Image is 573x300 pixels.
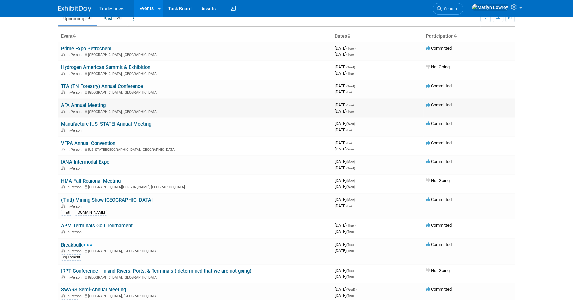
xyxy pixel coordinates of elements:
span: [DATE] [335,71,354,76]
img: In-Person Event [61,294,65,297]
span: (Thu) [346,230,354,234]
span: [DATE] [335,268,356,273]
div: [GEOGRAPHIC_DATA], [GEOGRAPHIC_DATA] [61,248,330,253]
span: Committed [426,102,452,107]
span: [DATE] [335,293,354,298]
span: In-Person [67,294,84,298]
span: Tradeshows [99,6,124,11]
span: Committed [426,46,452,50]
span: - [356,83,357,88]
span: - [356,287,357,292]
img: ExhibitDay [58,6,91,12]
span: (Fri) [346,141,352,145]
span: - [356,121,357,126]
img: Matlyn Lowrey [472,4,508,11]
span: - [355,102,356,107]
span: (Wed) [346,84,355,88]
span: (Mon) [346,160,355,164]
span: [DATE] [335,223,356,228]
span: In-Person [67,166,84,171]
span: Not Going [426,178,450,183]
img: In-Person Event [61,90,65,94]
span: [DATE] [335,46,356,50]
a: IANA Intermodal Expo [61,159,109,165]
span: - [355,46,356,50]
span: In-Person [67,249,84,253]
span: [DATE] [335,184,355,189]
img: In-Person Event [61,72,65,75]
span: Committed [426,242,452,247]
span: [DATE] [335,197,357,202]
span: In-Person [67,148,84,152]
span: [DATE] [335,83,357,88]
span: - [356,159,357,164]
span: (Tue) [346,110,354,113]
div: TIntl [61,210,72,216]
div: [GEOGRAPHIC_DATA], [GEOGRAPHIC_DATA] [61,71,330,76]
a: Upcoming42 [58,13,97,25]
span: - [355,242,356,247]
span: In-Person [67,185,84,189]
span: Committed [426,83,452,88]
th: Dates [332,31,423,42]
img: In-Person Event [61,275,65,279]
span: - [356,197,357,202]
span: [DATE] [335,64,357,69]
span: (Thu) [346,275,354,279]
span: [DATE] [335,242,356,247]
a: Search [433,3,463,15]
span: In-Person [67,72,84,76]
span: [DATE] [335,89,352,94]
span: [DATE] [335,248,354,253]
span: [DATE] [335,127,352,132]
a: Sort by Event Name [73,33,76,39]
th: Participation [423,31,515,42]
img: In-Person Event [61,53,65,56]
a: APM Terminals Golf Tournament [61,223,133,229]
div: [GEOGRAPHIC_DATA], [GEOGRAPHIC_DATA] [61,293,330,298]
img: In-Person Event [61,148,65,151]
div: [US_STATE][GEOGRAPHIC_DATA], [GEOGRAPHIC_DATA] [61,147,330,152]
a: Prime Expo Petrochem [61,46,111,51]
span: (Wed) [346,185,355,189]
span: [DATE] [335,52,354,57]
span: In-Person [67,110,84,114]
img: In-Person Event [61,230,65,233]
span: (Sun) [346,103,354,107]
span: (Thu) [346,294,354,298]
img: In-Person Event [61,249,65,252]
span: (Thu) [346,249,354,253]
span: (Fri) [346,90,352,94]
span: Not Going [426,268,450,273]
span: (Wed) [346,65,355,69]
span: Not Going [426,64,450,69]
a: VFPA Annual Convention [61,140,115,146]
div: [GEOGRAPHIC_DATA], [GEOGRAPHIC_DATA] [61,109,330,114]
span: In-Person [67,53,84,57]
span: - [356,178,357,183]
a: Breakbulk [61,242,93,248]
span: [DATE] [335,203,352,208]
a: IRPT Conference - Inland Rivers, Ports, & Terminals ( determined that we are not going) [61,268,251,274]
span: (Thu) [346,72,354,75]
span: [DATE] [335,102,356,107]
a: HMA Fall Regional Meeting [61,178,121,184]
img: In-Person Event [61,128,65,132]
img: In-Person Event [61,204,65,208]
span: [DATE] [335,147,354,151]
img: In-Person Event [61,185,65,188]
span: (Thu) [346,224,354,227]
span: In-Person [67,275,84,280]
a: Manufacture [US_STATE] Annual Meeting [61,121,151,127]
span: (Fri) [346,128,352,132]
span: [DATE] [335,287,357,292]
span: (Tue) [346,53,354,56]
div: [GEOGRAPHIC_DATA], [GEOGRAPHIC_DATA] [61,89,330,95]
span: In-Person [67,204,84,209]
span: In-Person [67,128,84,133]
span: (Mon) [346,198,355,202]
img: In-Person Event [61,110,65,113]
a: Hydrogen Americas Summit & Exhibition [61,64,150,70]
span: [DATE] [335,229,354,234]
div: equipment [61,254,82,260]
